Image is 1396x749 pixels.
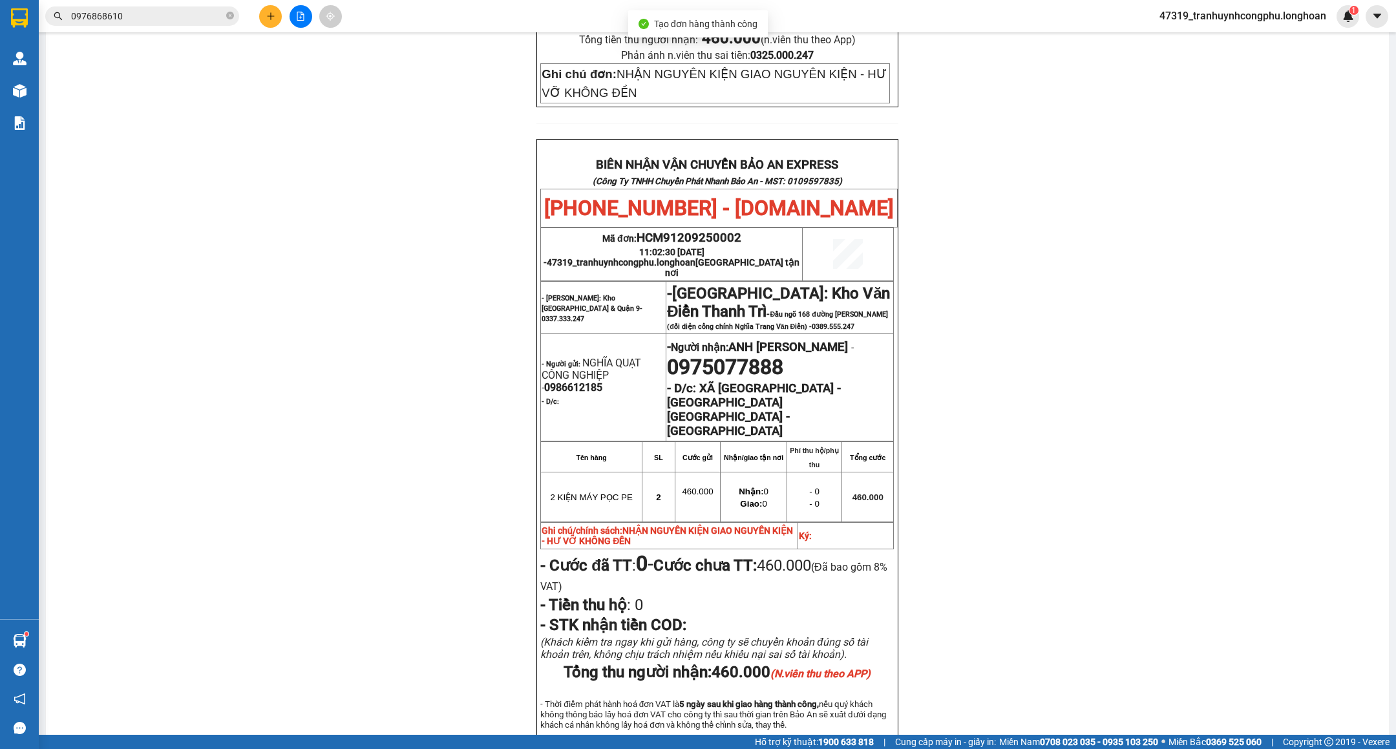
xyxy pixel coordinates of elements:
[542,525,793,546] span: NHẬN NGUYÊN KIỆN GIAO NGUYÊN KIỆN - HƯ VỠ KHÔNG ĐỀN
[542,357,641,394] span: NGHĨA QUẠT CÔNG NGHIỆP -
[667,310,888,331] span: Đầu ngõ 168 đường [PERSON_NAME] (đối diện cổng chính Nghĩa Trang Văn Điển) -
[739,487,768,496] span: 0
[266,12,275,21] span: plus
[712,663,871,681] span: 460.000
[14,664,26,676] span: question-circle
[654,19,757,29] span: Tạo đơn hàng thành công
[852,492,883,502] span: 460.000
[544,247,799,278] span: 11:02:30 [DATE] -
[1366,5,1388,28] button: caret-down
[86,6,256,23] strong: PHIẾU DÁN LÊN HÀNG
[639,19,649,29] span: check-circle
[667,291,890,331] span: -
[799,531,812,541] strong: Ký:
[750,49,814,61] strong: 0325.000.247
[540,556,653,575] span: :
[547,257,799,278] span: 47319_tranhuynhcongphu.longhoan
[542,294,642,323] span: - [PERSON_NAME]: Kho [GEOGRAPHIC_DATA] & Quận 9-
[999,735,1158,749] span: Miền Nam
[1040,737,1158,747] strong: 0708 023 035 - 0935 103 250
[679,699,819,709] strong: 5 ngày sau khi giao hàng thành công,
[1206,737,1262,747] strong: 0369 525 060
[739,487,763,496] strong: Nhận:
[226,12,234,19] span: close-circle
[702,29,761,47] strong: 460.000
[637,231,741,245] span: HCM91209250002
[564,663,871,681] span: Tổng thu người nhận:
[1371,10,1383,22] span: caret-down
[667,284,672,302] span: -
[540,596,627,614] strong: - Tiền thu hộ
[540,636,868,660] span: (Khách kiểm tra ngay khi gửi hàng, công ty sẽ chuyển khoản đúng số tài khoản trên, không chịu trá...
[790,447,839,469] strong: Phí thu hộ/phụ thu
[36,44,69,55] strong: CSKH:
[542,525,793,546] strong: Ghi chú/chính sách:
[667,381,696,396] strong: - D/c:
[667,340,848,354] strong: -
[542,315,584,323] span: 0337.333.247
[14,722,26,734] span: message
[71,9,224,23] input: Tìm tên, số ĐT hoặc mã đơn
[1161,739,1165,744] span: ⚪️
[540,596,643,614] span: :
[654,454,663,461] strong: SL
[5,78,199,96] span: Mã đơn: HCM91209250001
[740,499,767,509] span: 0
[667,284,890,321] span: [GEOGRAPHIC_DATA]: Kho Văn Điển Thanh Trì
[755,735,874,749] span: Hỗ trợ kỹ thuật:
[5,44,98,67] span: [PHONE_NUMBER]
[1271,735,1273,749] span: |
[602,233,741,244] span: Mã đơn:
[25,632,28,636] sup: 1
[1149,8,1337,24] span: 47319_tranhuynhcongphu.longhoan
[13,84,26,98] img: warehouse-icon
[13,634,26,648] img: warehouse-icon
[770,668,871,680] em: (N.viên thu theo APP)
[667,381,841,438] strong: XÃ [GEOGRAPHIC_DATA] - [GEOGRAPHIC_DATA][GEOGRAPHIC_DATA] - [GEOGRAPHIC_DATA]
[14,693,26,705] span: notification
[579,34,856,46] span: Tổng tiền thu người nhận:
[621,49,814,61] span: Phản ánh n.viên thu sai tiền:
[576,454,606,461] strong: Tên hàng
[653,556,757,575] strong: Cước chưa TT:
[13,116,26,130] img: solution-icon
[883,735,885,749] span: |
[636,551,648,576] strong: 0
[326,12,335,21] span: aim
[809,487,820,496] span: - 0
[54,12,63,21] span: search
[296,12,305,21] span: file-add
[818,737,874,747] strong: 1900 633 818
[540,699,885,730] span: - Thời điểm phát hành hoá đơn VAT là nếu quý khách không thông báo lấy hoá đơn VAT cho công ty th...
[596,158,838,172] strong: BIÊN NHẬN VẬN CHUYỂN BẢO AN EXPRESS
[550,492,632,502] span: 2 KIỆN MÁY PỌC PE
[667,355,783,379] span: 0975077888
[81,26,260,39] span: Ngày in phiếu: 09:11 ngày
[540,616,686,634] span: - STK nhận tiền COD:
[226,10,234,23] span: close-circle
[724,454,783,461] strong: Nhận/giao tận nơi
[728,340,848,354] span: ANH [PERSON_NAME]
[682,454,713,461] strong: Cước gửi
[1169,735,1262,749] span: Miền Bắc
[656,492,661,502] span: 2
[11,8,28,28] img: logo-vxr
[895,735,996,749] span: Cung cấp máy in - giấy in:
[542,67,617,81] strong: Ghi chú đơn:
[540,556,632,575] strong: - Cước đã TT
[682,487,713,496] span: 460.000
[544,381,602,394] span: 0986612185
[1342,10,1354,22] img: icon-new-feature
[740,499,762,509] strong: Giao:
[259,5,282,28] button: plus
[1351,6,1356,15] span: 1
[1324,737,1333,746] span: copyright
[809,499,820,509] span: - 0
[542,67,887,100] span: NHẬN NGUYÊN KIỆN GIAO NGUYÊN KIỆN - HƯ VỠ KHÔNG ĐỀN
[542,360,580,368] strong: - Người gửi:
[636,551,653,576] span: -
[665,257,800,278] span: [GEOGRAPHIC_DATA] tận nơi
[812,322,854,331] span: 0389.555.247
[671,341,848,353] span: Người nhận:
[702,34,856,46] span: (n.viên thu theo App)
